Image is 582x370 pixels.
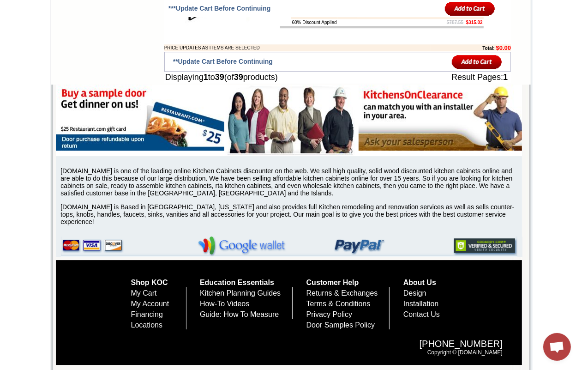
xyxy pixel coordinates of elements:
[452,54,502,69] input: Add to Cart
[204,73,208,82] b: 1
[173,58,273,65] span: **Update Cart Before Continuing
[391,72,511,83] td: Result Pages:
[466,20,483,25] b: $315.02
[168,5,271,12] span: ***Update Cart Before Continuing
[306,321,375,329] a: Door Samples Policy
[306,300,371,308] a: Terms & Conditions
[87,339,503,349] span: [PHONE_NUMBER]
[131,300,169,308] a: My Account
[200,289,281,297] a: Kitchen Planning Guides
[306,279,390,287] h5: Customer Help
[131,279,168,286] a: Shop KOC
[133,42,157,52] td: Beachwood Oak Shaker
[79,42,108,52] td: [PERSON_NAME] White Shaker
[306,310,353,318] a: Privacy Policy
[50,42,78,52] td: [PERSON_NAME] Yellow Walnut
[1,2,9,10] img: pdf.png
[503,73,508,82] b: 1
[11,4,75,9] b: Price Sheet View in PDF Format
[11,1,75,9] a: Price Sheet View in PDF Format
[200,310,279,318] a: Guide: How To Measure
[447,20,463,25] s: $787.55
[445,1,495,16] input: Add to Cart
[131,289,157,297] a: My Cart
[215,73,224,82] b: 39
[200,279,274,286] a: Education Essentials
[131,310,163,318] a: Financing
[78,329,512,365] div: Copyright © [DOMAIN_NAME]
[60,203,522,225] p: [DOMAIN_NAME] is Based in [GEOGRAPHIC_DATA], [US_STATE] and also provides full Kitchen remodeling...
[25,42,48,51] td: Alabaster Shaker
[108,42,132,51] td: Baycreek Gray
[158,42,182,51] td: Bellmonte Maple
[200,300,249,308] a: How-To Videos
[131,321,163,329] a: Locations
[403,279,436,286] a: About Us
[403,310,440,318] a: Contact Us
[543,333,571,361] div: Open chat
[291,19,338,26] td: 60% Discount Applied
[482,46,494,51] b: Total:
[403,289,426,297] a: Design
[496,44,511,51] b: $0.00
[306,289,378,297] a: Returns & Exchanges
[403,300,439,308] a: Installation
[164,44,432,51] td: PRICE UPDATES AS ITEMS ARE SELECTED
[60,167,522,197] p: [DOMAIN_NAME] is one of the leading online Kitchen Cabinets discounter on the web. We sell high q...
[234,73,243,82] b: 39
[164,72,391,83] td: Displaying to (of products)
